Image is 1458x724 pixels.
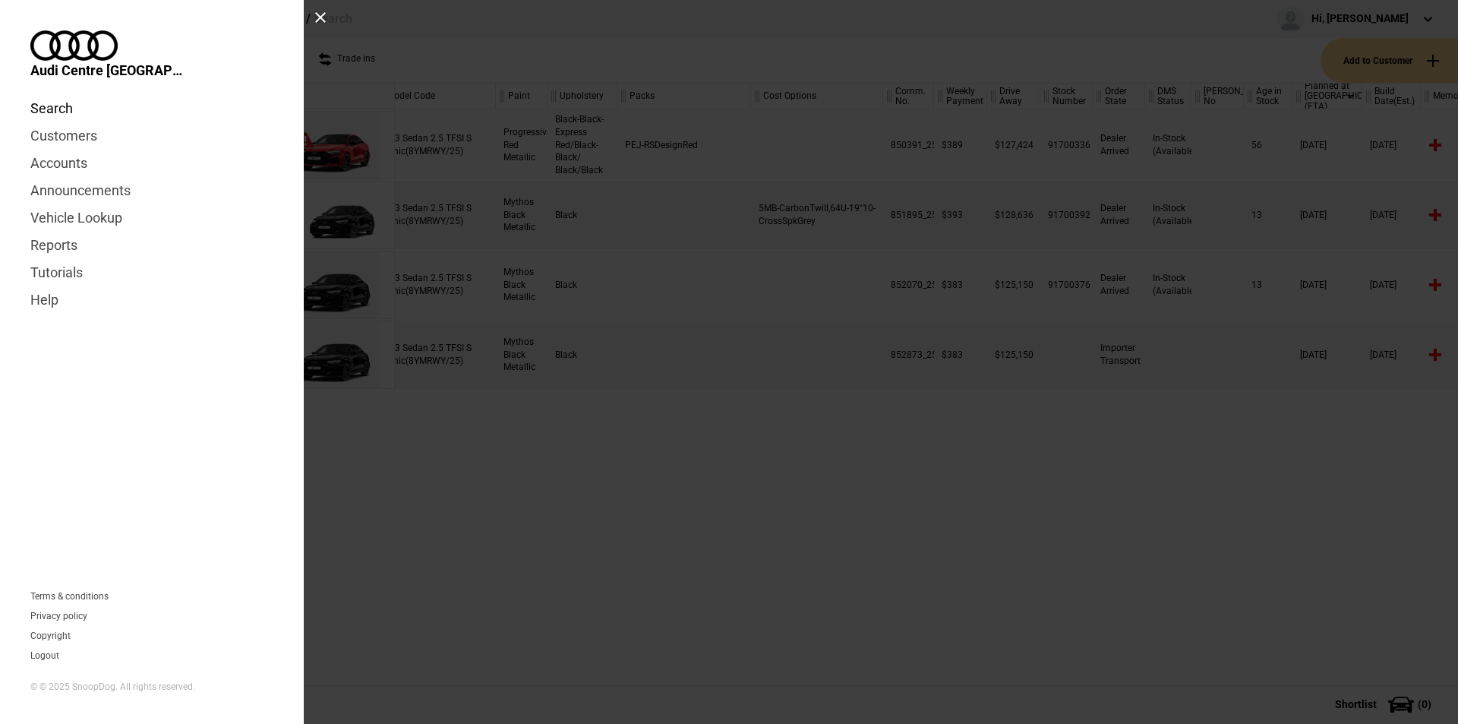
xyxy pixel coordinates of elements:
a: Terms & conditions [30,592,109,601]
a: Tutorials [30,259,273,286]
div: © © 2025 SnoopDog. All rights reserved. [30,681,273,694]
button: Logout [30,651,59,660]
a: Search [30,95,273,122]
a: Copyright [30,631,71,640]
a: Announcements [30,177,273,204]
img: audi.png [30,30,118,61]
a: Accounts [30,150,273,177]
a: Vehicle Lookup [30,204,273,232]
a: Customers [30,122,273,150]
a: Help [30,286,273,314]
span: Audi Centre [GEOGRAPHIC_DATA] [30,61,182,80]
a: Reports [30,232,273,259]
a: Privacy policy [30,612,87,621]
